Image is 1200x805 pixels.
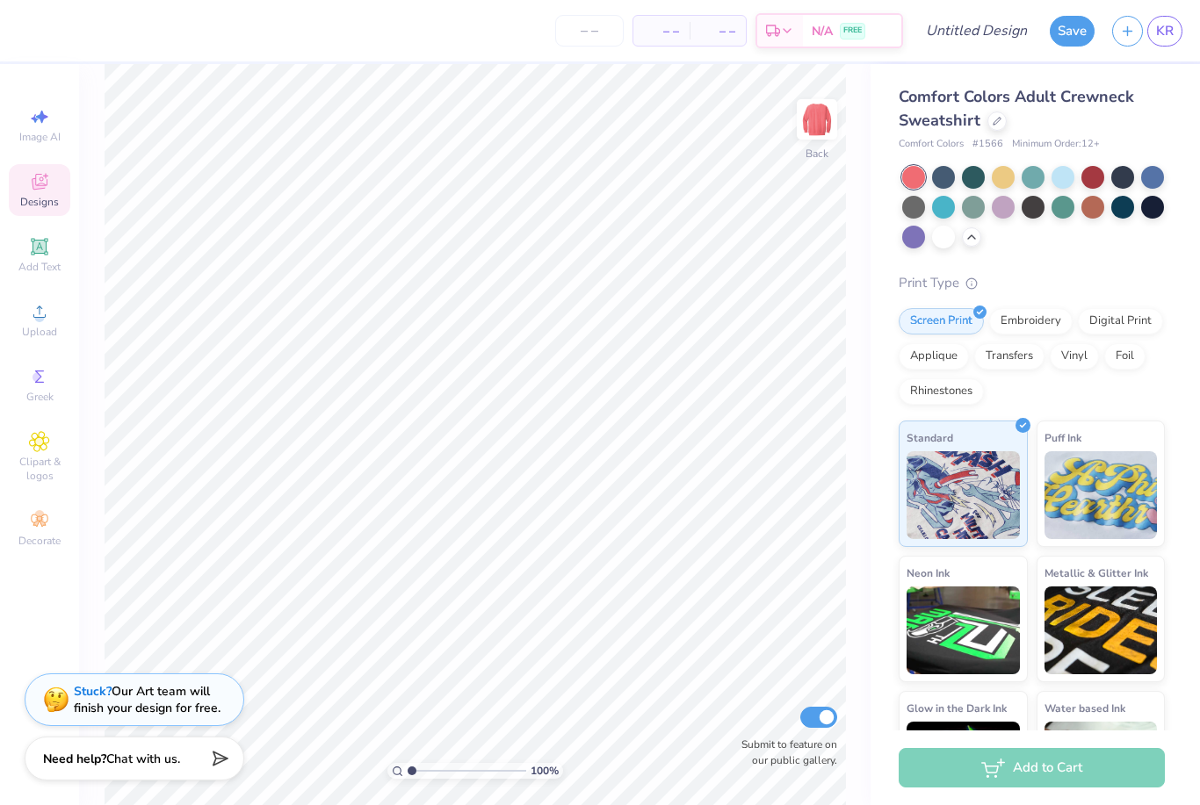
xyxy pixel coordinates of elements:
[1045,699,1125,717] span: Water based Ink
[899,378,984,405] div: Rhinestones
[1045,564,1148,582] span: Metallic & Glitter Ink
[22,325,57,339] span: Upload
[20,195,59,209] span: Designs
[912,13,1041,48] input: Untitled Design
[806,146,828,162] div: Back
[989,308,1073,334] div: Embroidery
[907,586,1020,674] img: Neon Ink
[1078,308,1163,334] div: Digital Print
[1045,451,1158,539] img: Puff Ink
[1147,16,1182,47] a: KR
[1045,586,1158,674] img: Metallic & Glitter Ink
[43,751,106,767] strong: Need help?
[812,22,833,40] span: N/A
[1012,137,1100,152] span: Minimum Order: 12 +
[974,343,1045,370] div: Transfers
[1050,16,1095,47] button: Save
[18,534,61,548] span: Decorate
[899,273,1165,293] div: Print Type
[1156,21,1174,41] span: KR
[899,137,964,152] span: Comfort Colors
[531,763,559,779] span: 100 %
[19,130,61,144] span: Image AI
[1104,343,1146,370] div: Foil
[972,137,1003,152] span: # 1566
[18,260,61,274] span: Add Text
[74,683,220,716] div: Our Art team will finish your design for free.
[74,683,112,700] strong: Stuck?
[1050,343,1099,370] div: Vinyl
[555,15,624,47] input: – –
[9,455,70,483] span: Clipart & logos
[1045,428,1081,447] span: Puff Ink
[899,86,1134,131] span: Comfort Colors Adult Crewneck Sweatshirt
[907,564,950,582] span: Neon Ink
[843,25,862,37] span: FREE
[907,451,1020,539] img: Standard
[106,751,180,767] span: Chat with us.
[899,308,984,334] div: Screen Print
[644,22,679,40] span: – –
[899,343,969,370] div: Applique
[907,699,1007,717] span: Glow in the Dark Ink
[907,428,953,447] span: Standard
[700,22,735,40] span: – –
[732,737,837,768] label: Submit to feature on our public gallery.
[26,390,54,404] span: Greek
[799,102,835,137] img: Back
